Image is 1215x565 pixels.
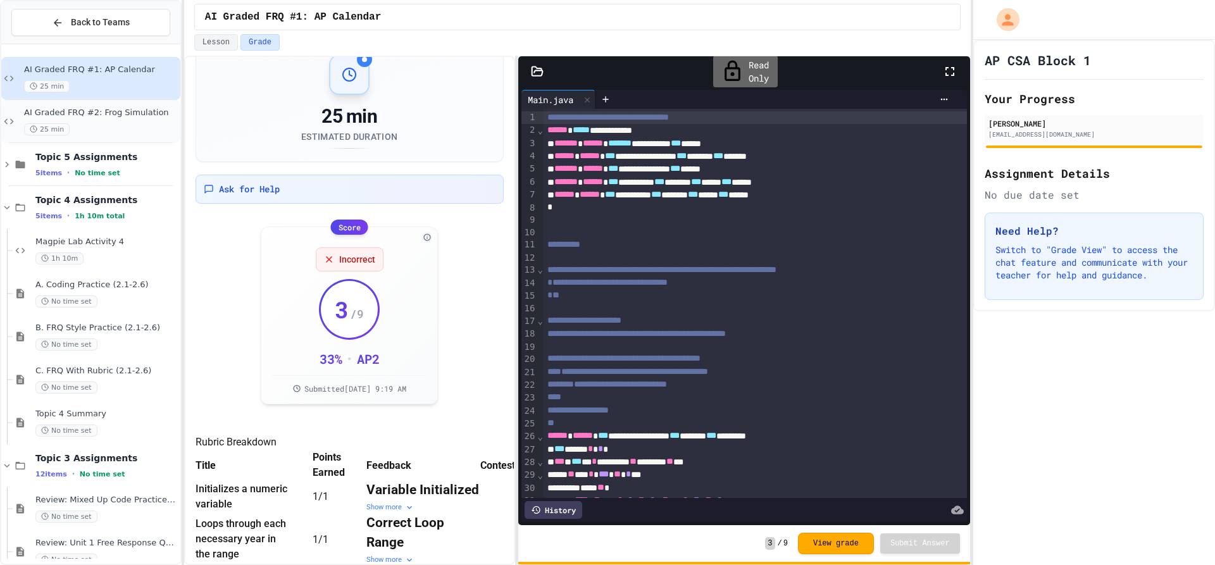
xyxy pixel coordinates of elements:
[35,382,97,394] span: No time set
[318,490,328,502] span: / 1
[304,383,406,394] span: Submitted [DATE] 9:19 AM
[521,469,537,481] div: 29
[24,123,70,135] span: 25 min
[240,34,280,51] button: Grade
[35,280,178,290] span: A. Coding Practice (2.1-2.6)
[35,511,97,523] span: No time set
[521,214,537,227] div: 9
[521,456,537,469] div: 28
[219,183,280,196] span: Ask for Help
[783,538,788,549] span: 9
[313,533,318,545] span: 1
[75,169,120,177] span: No time set
[35,169,62,177] span: 5 items
[35,425,97,437] span: No time set
[196,435,504,450] h5: Rubric Breakdown
[35,323,178,333] span: B. FRQ Style Practice (2.1-2.6)
[205,9,381,25] span: AI Graded FRQ #1: AP Calendar
[313,450,366,480] span: Points Earned
[521,290,537,302] div: 15
[521,227,537,239] div: 10
[995,223,1193,239] h3: Need Help?
[537,264,543,275] span: Fold line
[301,105,397,128] div: 25 min
[521,189,537,201] div: 7
[24,80,70,92] span: 25 min
[313,490,318,502] span: 1
[880,533,960,554] button: Submit Answer
[778,538,782,549] span: /
[347,350,352,368] div: •
[521,277,537,290] div: 14
[35,452,178,464] span: Topic 3 Assignments
[339,253,375,266] span: Incorrect
[521,353,537,366] div: 20
[890,538,950,549] span: Submit Answer
[11,9,170,36] button: Back to Teams
[72,469,75,479] span: •
[331,220,368,235] div: Score
[35,212,62,220] span: 5 items
[35,495,178,506] span: Review: Mixed Up Code Practice 1b (1.7-1.15)
[521,202,537,214] div: 8
[67,211,70,221] span: •
[985,187,1204,202] div: No due date set
[35,151,178,163] span: Topic 5 Assignments
[713,56,778,87] div: Read Only
[35,194,178,206] span: Topic 4 Assignments
[983,5,1023,34] div: My Account
[67,168,70,178] span: •
[521,495,537,507] div: 31
[521,379,537,392] div: 22
[357,350,380,368] div: AP 2
[525,501,582,519] div: History
[35,252,84,264] span: 1h 10m
[35,338,97,351] span: No time set
[521,252,537,264] div: 12
[366,459,411,471] span: Feedback
[537,432,543,442] span: Fold line
[35,538,178,549] span: Review: Unit 1 Free Response Question (FRQ) Practice
[537,125,543,135] span: Fold line
[521,405,537,418] div: 24
[521,124,537,137] div: 2
[521,418,537,430] div: 25
[988,130,1200,139] div: [EMAIL_ADDRESS][DOMAIN_NAME]
[765,537,775,550] span: 3
[194,34,238,51] button: Lesson
[75,212,125,220] span: 1h 10m total
[521,430,537,443] div: 26
[521,315,537,328] div: 17
[521,137,537,150] div: 3
[71,16,130,29] span: Back to Teams
[35,470,67,478] span: 12 items
[24,65,178,75] span: AI Graded FRQ #1: AP Calendar
[366,482,479,497] strong: Variable Initialized
[350,305,364,323] span: / 9
[196,459,216,471] span: Title
[537,495,543,506] span: Fold line
[521,239,537,251] div: 11
[521,444,537,456] div: 27
[521,366,537,379] div: 21
[35,409,178,419] span: Topic 4 Summary
[521,392,537,404] div: 23
[35,366,178,376] span: C. FRQ With Rubric (2.1-2.6)
[318,533,328,545] span: / 1
[320,350,342,368] div: 33 %
[521,90,595,109] div: Main.java
[480,459,515,471] span: Contest
[537,470,543,480] span: Fold line
[521,341,537,354] div: 19
[521,482,537,495] div: 30
[985,165,1204,182] h2: Assignment Details
[995,244,1193,282] p: Switch to "Grade View" to access the chat feature and communicate with your teacher for help and ...
[335,297,349,322] span: 3
[521,302,537,315] div: 16
[35,295,97,307] span: No time set
[521,93,580,106] div: Main.java
[35,237,178,247] span: Magpie Lab Activity 4
[521,176,537,189] div: 6
[521,163,537,175] div: 5
[24,108,178,118] span: AI Graded FRQ #2: Frog Simulation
